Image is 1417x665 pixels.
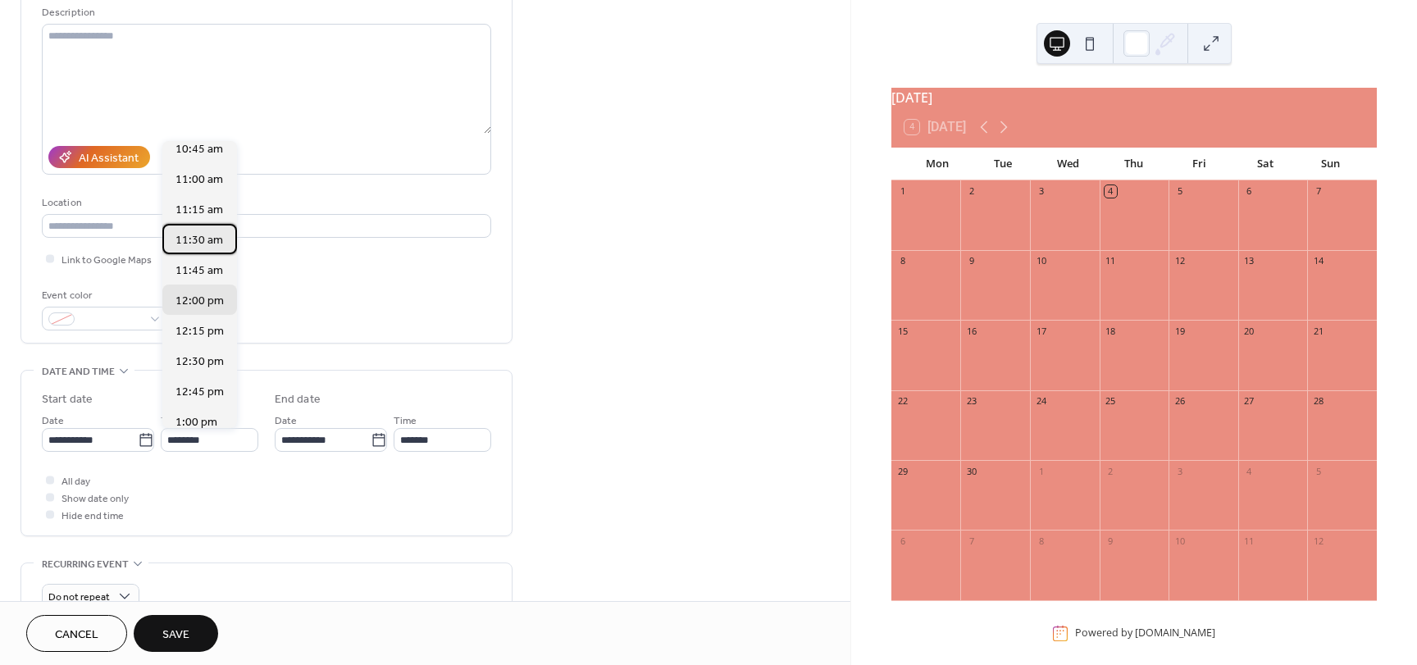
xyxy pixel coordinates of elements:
span: 12:30 pm [175,353,224,371]
div: 24 [1035,395,1047,408]
span: Date [275,412,297,430]
div: 5 [1173,185,1186,198]
div: 3 [1173,465,1186,477]
div: 3 [1035,185,1047,198]
div: End date [275,391,321,408]
span: 12:15 pm [175,323,224,340]
div: 23 [965,395,977,408]
div: 8 [1035,535,1047,547]
div: 7 [1312,185,1324,198]
div: Start date [42,391,93,408]
div: 22 [896,395,909,408]
span: 12:00 pm [175,293,224,310]
div: 26 [1173,395,1186,408]
div: 4 [1105,185,1117,198]
div: Event color [42,287,165,304]
button: AI Assistant [48,146,150,168]
div: 27 [1243,395,1255,408]
div: 10 [1173,535,1186,547]
a: [DOMAIN_NAME] [1135,626,1215,640]
div: 12 [1312,535,1324,547]
span: Date and time [42,363,115,380]
div: 25 [1105,395,1117,408]
div: 21 [1312,325,1324,337]
span: 1:00 pm [175,414,217,431]
span: 11:15 am [175,202,223,219]
div: 2 [1105,465,1117,477]
div: 30 [965,465,977,477]
div: 18 [1105,325,1117,337]
div: 7 [965,535,977,547]
div: 17 [1035,325,1047,337]
span: 11:30 am [175,232,223,249]
div: 14 [1312,255,1324,267]
div: 13 [1243,255,1255,267]
div: 9 [965,255,977,267]
div: Powered by [1075,626,1215,640]
div: 28 [1312,395,1324,408]
div: Location [42,194,488,212]
div: Mon [904,148,970,180]
span: All day [62,473,90,490]
div: 29 [896,465,909,477]
span: Recurring event [42,556,129,573]
span: Cancel [55,626,98,644]
div: Sat [1232,148,1298,180]
div: Tue [970,148,1036,180]
span: 11:00 am [175,171,223,189]
span: Show date only [62,490,129,508]
div: 15 [896,325,909,337]
div: 11 [1105,255,1117,267]
div: Description [42,4,488,21]
button: Cancel [26,615,127,652]
span: 12:45 pm [175,384,224,401]
div: 1 [896,185,909,198]
button: Save [134,615,218,652]
div: 6 [1243,185,1255,198]
span: Save [162,626,189,644]
div: 1 [1035,465,1047,477]
div: Thu [1101,148,1167,180]
div: 9 [1105,535,1117,547]
div: 16 [965,325,977,337]
span: Date [42,412,64,430]
div: 5 [1312,465,1324,477]
span: Hide end time [62,508,124,525]
div: 10 [1035,255,1047,267]
div: 6 [896,535,909,547]
div: Fri [1167,148,1232,180]
span: Link to Google Maps [62,252,152,269]
span: Do not repeat [48,588,110,607]
div: 2 [965,185,977,198]
div: 19 [1173,325,1186,337]
span: 10:45 am [175,141,223,158]
span: Time [161,412,184,430]
div: [DATE] [891,88,1377,107]
div: 20 [1243,325,1255,337]
div: 8 [896,255,909,267]
div: 11 [1243,535,1255,547]
div: AI Assistant [79,150,139,167]
div: 4 [1243,465,1255,477]
span: Time [394,412,417,430]
div: 12 [1173,255,1186,267]
div: Sun [1298,148,1364,180]
span: 11:45 am [175,262,223,280]
div: Wed [1036,148,1101,180]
